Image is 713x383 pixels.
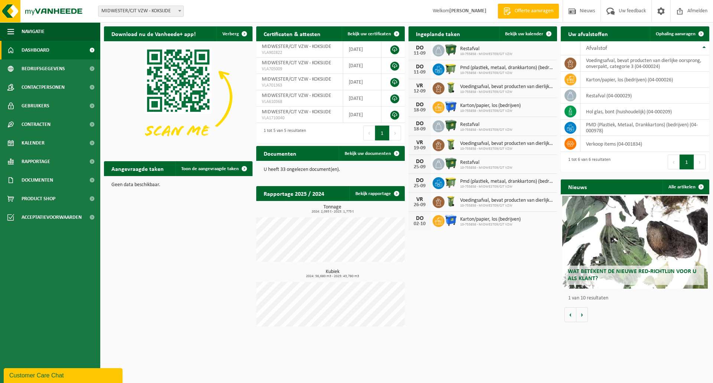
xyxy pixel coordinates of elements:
a: Wat betekent de nieuwe RED-richtlijn voor u als klant? [562,196,708,289]
span: Ophaling aanvragen [656,32,696,36]
div: 12-09 [412,89,427,94]
span: 10-755858 - MIDWESTER/CJT VZW [460,185,553,189]
h2: Ingeplande taken [408,26,468,41]
strong: [PERSON_NAME] [449,8,486,14]
p: U heeft 33 ongelezen document(en). [264,167,397,172]
img: WB-1100-HPE-GN-01 [445,157,457,170]
h2: Certificaten & attesten [256,26,328,41]
img: WB-1100-HPE-GN-50 [445,176,457,189]
div: DO [412,121,427,127]
h2: Documenten [256,146,304,160]
button: Previous [363,126,375,140]
a: Toon de aangevraagde taken [175,161,252,176]
div: 25-09 [412,165,427,170]
button: Next [694,155,706,169]
button: Vorige [564,307,576,322]
span: 2024: 2,093 t - 2025: 1,775 t [260,210,405,214]
span: Karton/papier, los (bedrijven) [460,217,521,223]
span: Dashboard [22,41,49,59]
img: WB-0140-HPE-GN-50 [445,138,457,151]
div: 11-09 [412,70,427,75]
iframe: chat widget [4,367,124,383]
h2: Aangevraagde taken [104,161,171,176]
div: 18-09 [412,127,427,132]
div: 1 tot 5 van 5 resultaten [260,125,306,141]
a: Bekijk uw kalender [499,26,556,41]
span: 10-755858 - MIDWESTER/CJT VZW [460,109,521,113]
span: Voedingsafval, bevat producten van dierlijke oorsprong, onverpakt, categorie 3 [460,141,553,147]
img: WB-1100-HPE-GN-50 [445,62,457,75]
img: WB-0140-HPE-GN-50 [445,81,457,94]
p: Geen data beschikbaar. [111,182,245,188]
span: Wat betekent de nieuwe RED-richtlijn voor u als klant? [568,269,696,282]
span: 10-755858 - MIDWESTER/CJT VZW [460,166,512,170]
td: [DATE] [343,107,381,123]
span: Voedingsafval, bevat producten van dierlijke oorsprong, onverpakt, categorie 3 [460,198,553,204]
img: WB-1100-HPE-GN-01 [445,43,457,56]
span: Contactpersonen [22,78,65,97]
span: 10-755858 - MIDWESTER/CJT VZW [460,71,553,75]
span: Restafval [460,122,512,128]
a: Bekijk uw certificaten [342,26,404,41]
div: 18-09 [412,108,427,113]
td: voedingsafval, bevat producten van dierlijke oorsprong, onverpakt, categorie 3 (04-000024) [580,55,709,72]
a: Alle artikelen [662,179,709,194]
button: Previous [668,155,680,169]
div: VR [412,140,427,146]
div: DO [412,102,427,108]
td: verkoop items (04-001834) [580,136,709,152]
span: 10-755858 - MIDWESTER/CJT VZW [460,223,521,227]
div: DO [412,45,427,51]
span: MIDWESTER/CJT VZW - KOKSIJDE [262,60,331,66]
button: 1 [680,155,694,169]
button: Volgende [576,307,588,322]
span: Afvalstof [586,45,607,51]
p: 1 van 10 resultaten [568,296,706,301]
img: WB-1100-HPE-BE-01 [445,100,457,113]
td: karton/papier, los (bedrijven) (04-000026) [580,72,709,88]
span: Acceptatievoorwaarden [22,208,82,227]
div: 02-10 [412,221,427,227]
a: Bekijk rapportage [349,186,404,201]
td: restafval (04-000029) [580,88,709,104]
button: 1 [375,126,390,140]
h2: Uw afvalstoffen [561,26,615,41]
span: Bekijk uw documenten [345,151,391,156]
span: Voedingsafval, bevat producten van dierlijke oorsprong, onverpakt, categorie 3 [460,84,553,90]
button: Next [390,126,401,140]
span: VLA610368 [262,99,337,105]
td: PMD (Plastiek, Metaal, Drankkartons) (bedrijven) (04-000978) [580,120,709,136]
span: 10-755858 - MIDWESTER/CJT VZW [460,147,553,151]
div: 1 tot 6 van 6 resultaten [564,154,611,170]
span: 10-755858 - MIDWESTER/CJT VZW [460,52,512,56]
span: Toon de aangevraagde taken [181,166,239,171]
h3: Tonnage [260,205,405,214]
div: DO [412,215,427,221]
span: MIDWESTER/CJT VZW - KOKSIJDE [262,44,331,49]
span: MIDWESTER/CJT VZW - KOKSIJDE [98,6,183,16]
a: Offerte aanvragen [498,4,559,19]
td: [DATE] [343,90,381,107]
span: 2024: 56,680 m3 - 2025: 43,780 m3 [260,275,405,278]
span: Verberg [222,32,239,36]
span: Bekijk uw kalender [505,32,543,36]
span: Gebruikers [22,97,49,115]
h2: Download nu de Vanheede+ app! [104,26,203,41]
img: WB-0140-HPE-GN-50 [445,195,457,208]
img: Download de VHEPlus App [104,41,253,153]
div: 19-09 [412,146,427,151]
div: 25-09 [412,184,427,189]
span: 10-755858 - MIDWESTER/CJT VZW [460,90,553,94]
img: WB-1100-HPE-BE-01 [445,214,457,227]
div: 26-09 [412,202,427,208]
span: VLA902822 [262,50,337,56]
span: Rapportage [22,152,50,171]
span: 10-755858 - MIDWESTER/CJT VZW [460,204,553,208]
span: MIDWESTER/CJT VZW - KOKSIJDE [262,109,331,115]
img: WB-1100-HPE-GN-01 [445,119,457,132]
span: 10-755858 - MIDWESTER/CJT VZW [460,128,512,132]
h3: Kubiek [260,269,405,278]
div: DO [412,64,427,70]
a: Ophaling aanvragen [650,26,709,41]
